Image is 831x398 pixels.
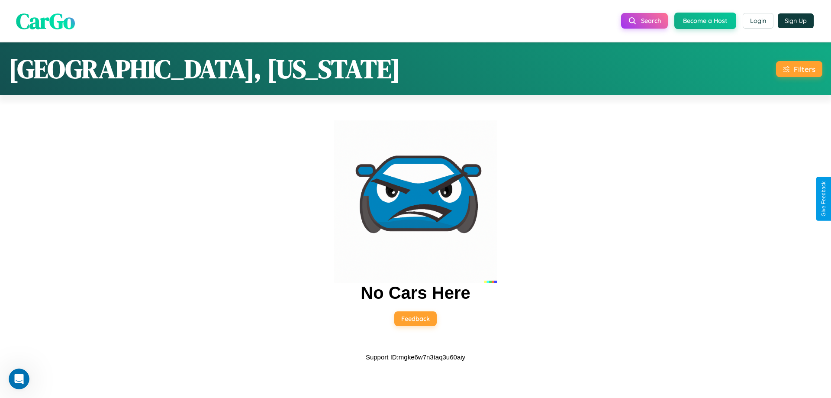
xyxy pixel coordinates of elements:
span: CarGo [16,6,75,36]
button: Login [743,13,773,29]
button: Become a Host [674,13,736,29]
span: Search [641,17,661,25]
div: Give Feedback [821,181,827,217]
img: car [334,120,497,283]
button: Search [621,13,668,29]
h2: No Cars Here [361,283,470,303]
iframe: Intercom live chat [9,369,29,389]
button: Filters [776,61,822,77]
h1: [GEOGRAPHIC_DATA], [US_STATE] [9,51,400,87]
p: Support ID: mgke6w7n3taq3u60aiy [366,351,465,363]
button: Sign Up [778,13,814,28]
div: Filters [794,65,815,74]
button: Feedback [394,311,437,326]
